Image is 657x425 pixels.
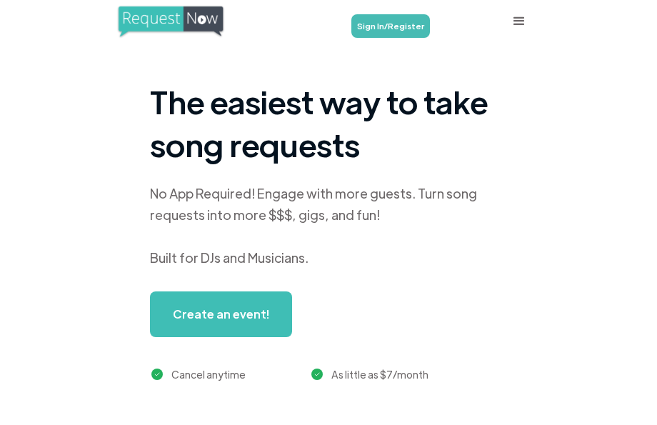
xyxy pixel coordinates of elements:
a: Sign In/Register [351,14,430,38]
a: Create an event! [150,291,292,337]
img: green checkmark [151,369,164,381]
a: home [116,4,245,39]
h1: The easiest way to take song requests [150,80,507,166]
div: As little as $7/month [331,366,428,383]
img: green checkmark [311,369,324,381]
div: No App Required! Engage with more guests. Turn song requests into more $$$, gigs, and fun! Built ... [150,183,507,269]
div: Cancel anytime [171,366,246,383]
